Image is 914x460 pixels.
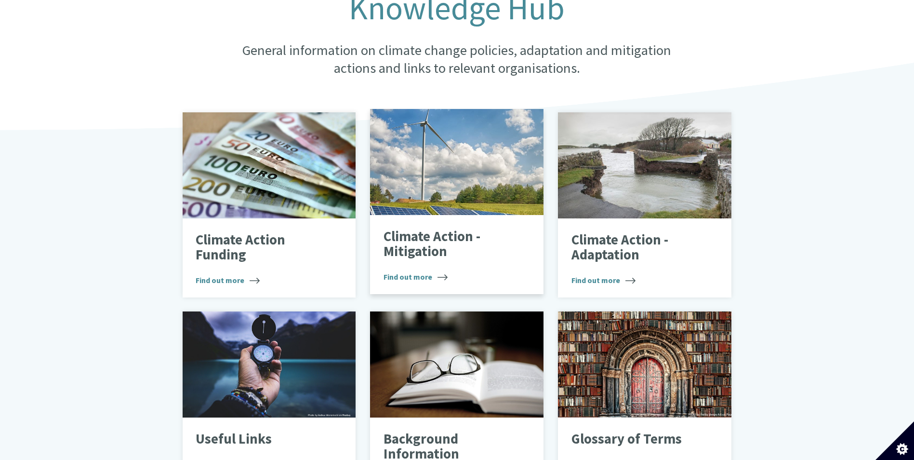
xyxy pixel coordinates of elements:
[183,112,356,298] a: Climate Action Funding Find out more
[571,274,636,286] span: Find out more
[558,112,731,298] a: Climate Action - Adaptation Find out more
[223,41,690,78] p: General information on climate change policies, adaptation and mitigation actions and links to re...
[196,432,328,447] p: Useful Links
[196,232,328,263] p: Climate Action Funding
[571,432,704,447] p: Glossary of Terms
[370,109,543,294] a: Climate Action - Mitigation Find out more
[196,274,260,286] span: Find out more
[384,229,516,259] p: Climate Action - Mitigation
[875,421,914,460] button: Set cookie preferences
[571,232,704,263] p: Climate Action - Adaptation
[384,271,448,283] span: Find out more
